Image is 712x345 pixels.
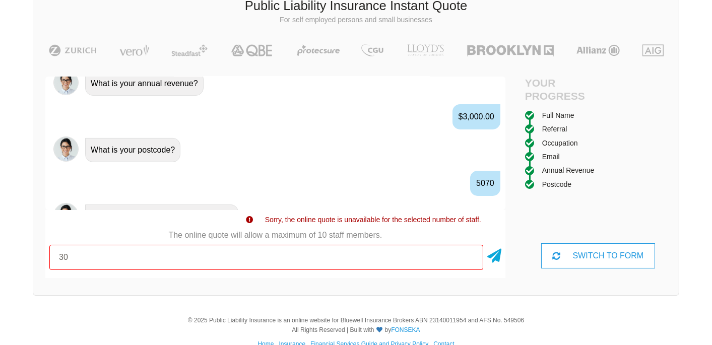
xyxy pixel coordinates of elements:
a: FONSEKA [391,326,420,333]
div: Full Name [542,110,574,121]
div: $3,000.00 [452,104,500,129]
img: Steadfast | Public Liability Insurance [167,44,212,56]
div: How many staff members do you have? [85,204,238,229]
img: Protecsure | Public Liability Insurance [293,44,344,56]
img: Allianz | Public Liability Insurance [571,44,625,56]
input: Number of staff [49,245,483,270]
p: For self employed persons and small businesses [41,15,671,25]
div: Postcode [542,179,571,190]
img: Brooklyn | Public Liability Insurance [463,44,557,56]
span: Sorry, the online quote is unavailable for the selected number of staff. [265,216,481,224]
img: Vero | Public Liability Insurance [115,44,154,56]
img: Chatbot | PLI [53,203,79,228]
div: SWITCH TO FORM [541,243,655,268]
img: AIG | Public Liability Insurance [638,44,668,56]
div: Occupation [542,137,578,149]
img: Zurich | Public Liability Insurance [44,44,101,56]
img: Chatbot | PLI [53,136,79,162]
div: Annual Revenue [542,165,595,176]
h4: Your Progress [525,77,598,102]
img: CGU | Public Liability Insurance [357,44,387,56]
div: What is your annual revenue? [85,72,204,96]
div: Referral [542,123,567,134]
img: Chatbot | PLI [53,70,79,95]
img: QBE | Public Liability Insurance [225,44,280,56]
div: What is your postcode? [85,138,180,162]
div: Email [542,151,560,162]
img: LLOYD's | Public Liability Insurance [402,44,450,56]
p: The online quote will allow a maximum of 10 staff members. [45,230,505,241]
div: 5070 [470,171,500,196]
